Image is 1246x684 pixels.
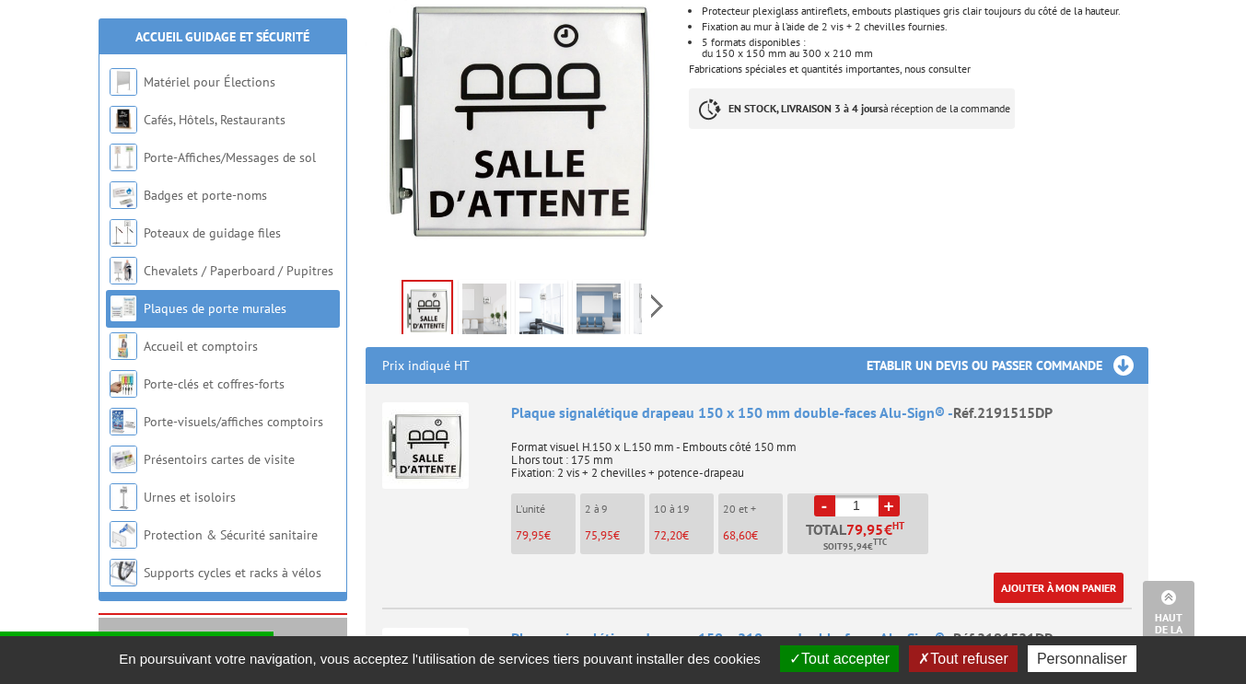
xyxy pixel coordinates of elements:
img: drapeau_signaletique_150x150mm_doubles_faces_alu_sign_2191515dp_sans_fleche_de_rotation_3bis.jpg [576,284,621,341]
h3: Etablir un devis ou passer commande [867,347,1148,384]
p: à réception de la commande [689,88,1015,129]
p: 20 et + [723,503,783,516]
p: € [585,529,645,542]
a: Cafés, Hôtels, Restaurants [144,111,285,128]
button: Tout accepter [780,645,899,672]
a: Haut de la page [1143,581,1194,656]
span: Réf.2191515DP [953,403,1053,422]
span: 95,94 [843,539,868,554]
img: Protection & Sécurité sanitaire [110,521,137,549]
img: Plaques de porte murales [110,295,137,322]
a: Plaques de porte murales [144,300,286,317]
a: FABRICATIONS"Sur Mesure" [112,630,207,665]
p: 2 à 9 [585,503,645,516]
span: Soit € [823,539,887,554]
a: Protection & Sécurité sanitaire [144,527,318,543]
span: 68,60 [723,527,751,543]
p: Format visuel H.150 x L.150 mm - Embouts côté 150 mm L hors tout : 175 mm Fixation: 2 vis + 2 che... [511,428,1132,480]
img: Urnes et isoloirs [110,483,137,511]
a: Accueil Guidage et Sécurité [135,29,309,45]
img: Plaque signalétique drapeau 150 x 150 mm double-faces Alu-Sign® [382,402,469,489]
img: Badges et porte-noms [110,181,137,209]
li: Fixation au mur à l’aide de 2 vis + 2 chevilles fournies. [702,21,1147,32]
button: Personnaliser (fenêtre modale) [1028,645,1136,672]
img: Porte-visuels/affiches comptoirs [110,408,137,435]
p: Prix indiqué HT [382,347,470,384]
a: + [879,495,900,516]
a: Ajouter à mon panier [994,573,1124,603]
span: € [884,522,892,537]
button: Tout refuser [909,645,1017,672]
img: Porte-clés et coffres-forts [110,370,137,398]
a: Poteaux de guidage files [144,225,281,241]
a: Supports cycles et racks à vélos [144,564,321,581]
sup: HT [892,519,904,532]
a: Matériel pour Élections [144,74,275,90]
div: Plaque signalétique drapeau 150 x 210 mm double-faces Alu-Sign® - [511,628,1132,649]
p: L'unité [516,503,576,516]
img: drapeau_signaletique_150x150mm_doubles_faces_alu_sign_2191515dp_sans_fleche_de_rotation_4.jpg [634,284,678,341]
a: Présentoirs cartes de visite [144,451,295,468]
p: 5 formats disponibles : [702,37,1147,48]
sup: TTC [873,537,887,547]
span: 79,95 [516,527,544,543]
img: drapeau_signaletique_150x150mm_doubles_faces_alu_sign_2191515dp_sans_fleche_de_rotation.jpg [403,282,451,339]
div: Plaque signalétique drapeau 150 x 150 mm double-faces Alu-Sign® - [511,402,1132,423]
a: Accueil et comptoirs [144,338,258,354]
p: 10 à 19 [654,503,714,516]
img: Matériel pour Élections [110,68,137,96]
img: Cafés, Hôtels, Restaurants [110,106,137,133]
span: 75,95 [585,527,613,543]
span: Next [648,291,666,321]
p: Total [792,522,928,554]
a: Porte-clés et coffres-forts [144,376,285,392]
img: drapeau_signaletique_150x150mm_doubles_faces_alu_sign_2191515dp_sans_fleche_de_rotation_1.jpg [462,284,507,341]
img: Accueil et comptoirs [110,332,137,360]
a: Chevalets / Paperboard / Pupitres [144,262,333,279]
a: Urnes et isoloirs [144,489,236,505]
span: 79,95 [846,522,884,537]
a: - [814,495,835,516]
span: 72,20 [654,527,682,543]
a: Badges et porte-noms [144,187,267,203]
span: En poursuivant votre navigation, vous acceptez l'utilisation de services tiers pouvant installer ... [110,651,770,667]
a: Porte-visuels/affiches comptoirs [144,413,323,430]
a: Porte-Affiches/Messages de sol [144,149,316,166]
img: Poteaux de guidage files [110,219,137,247]
img: Présentoirs cartes de visite [110,446,137,473]
img: drapeau_signaletique_150x150mm_doubles_faces_alu_sign_2191515dp_sans_fleche_de_rotation_2.jpg [519,284,564,341]
span: Réf.2191521DP [953,629,1053,647]
img: Porte-Affiches/Messages de sol [110,144,137,171]
p: € [654,529,714,542]
p: € [723,529,783,542]
li: Protecteur plexiglass antireflets, embouts plastiques gris clair toujours du côté de la hauteur. [702,6,1147,17]
img: Chevalets / Paperboard / Pupitres [110,257,137,284]
img: Supports cycles et racks à vélos [110,559,137,586]
strong: EN STOCK, LIVRAISON 3 à 4 jours [728,101,883,115]
p: € [516,529,576,542]
p: du 150 x 150 mm au 300 x 210 mm [702,48,1147,59]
